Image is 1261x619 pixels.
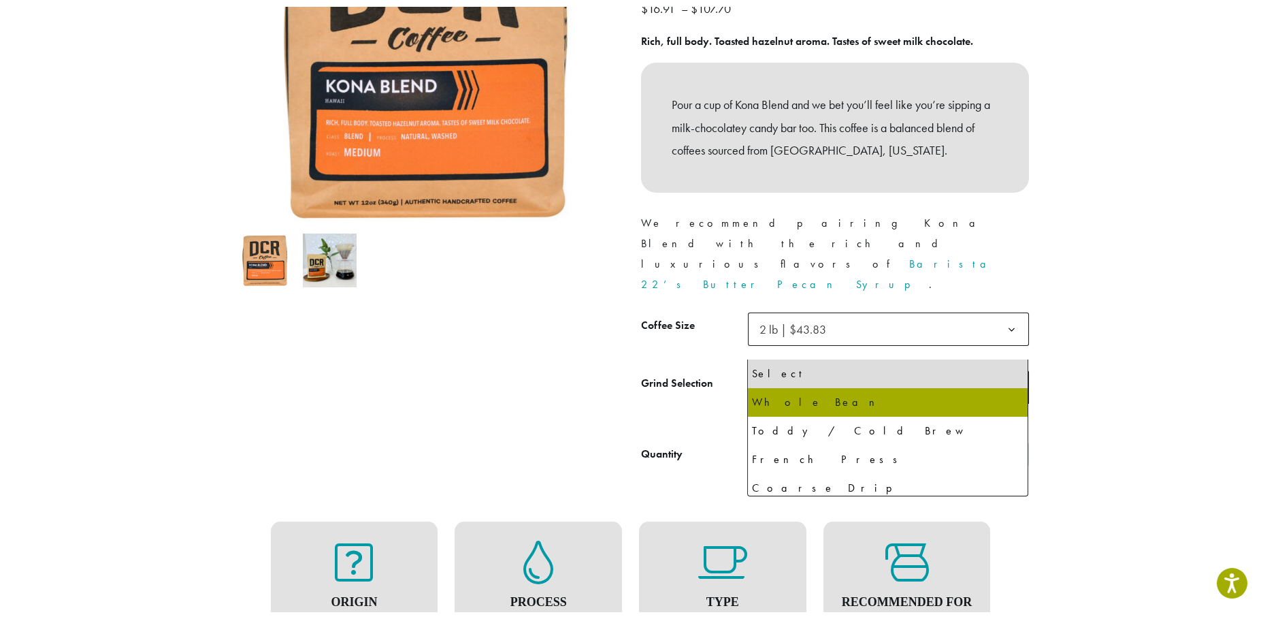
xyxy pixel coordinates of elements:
img: Kona Blend - Image 2 [303,227,357,281]
b: Rich, full body. Toasted hazelnut aroma. Tastes of sweet milk chocolate. [641,27,973,42]
img: Kona Blend [238,227,292,281]
li: Select [748,353,1028,381]
h4: Origin [284,588,425,603]
div: Whole Bean [752,385,1023,406]
p: We recommend pairing Kona Blend with the rich and luxurious flavors of . [641,206,1029,288]
span: 2 lb | $43.83 [748,306,1029,339]
label: Coffee Size [641,309,748,329]
h4: Process [468,588,608,603]
div: Quantity [641,439,683,456]
h4: Type [653,588,793,603]
span: 2 lb | $43.83 [759,315,826,330]
h4: Recommended For [837,588,977,603]
div: Coarse Drip [752,471,1023,492]
div: Toddy / Cold Brew [752,414,1023,434]
label: Grind Selection [641,367,748,387]
span: 2 lb | $43.83 [754,309,840,336]
div: French Press [752,443,1023,463]
p: Pour a cup of Kona Blend and we bet you’ll feel like you’re sipping a milk-chocolatey candy bar t... [672,86,998,155]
